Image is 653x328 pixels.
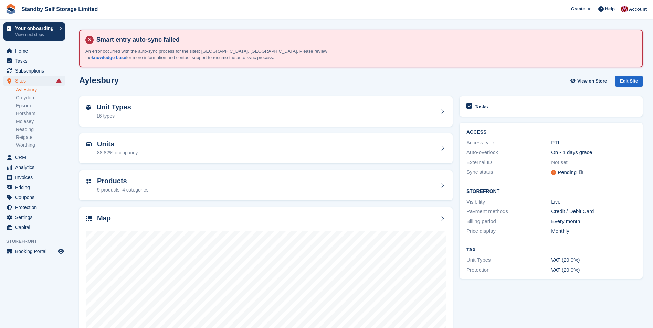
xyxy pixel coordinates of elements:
[96,103,131,111] h2: Unit Types
[6,238,69,245] span: Storefront
[466,189,636,194] h2: Storefront
[86,178,92,184] img: custom-product-icn-752c56ca05d30b4aa98f6f15887a0e09747e85b44ffffa43cff429088544963d.svg
[15,183,56,192] span: Pricing
[615,76,643,87] div: Edit Site
[15,203,56,212] span: Protection
[3,22,65,41] a: Your onboarding View next steps
[551,218,636,226] div: Every month
[16,142,65,149] a: Worthing
[97,186,148,194] div: 9 products, 4 categories
[466,130,636,135] h2: ACCESS
[19,3,101,15] a: Standby Self Storage Limited
[605,6,615,12] span: Help
[15,76,56,86] span: Sites
[3,66,65,76] a: menu
[16,110,65,117] a: Horsham
[94,36,636,44] h4: Smart entry auto-sync failed
[16,95,65,101] a: Croydon
[466,139,551,147] div: Access type
[79,96,453,127] a: Unit Types 16 types
[3,247,65,256] a: menu
[86,216,92,221] img: map-icn-33ee37083ee616e46c38cad1a60f524a97daa1e2b2c8c0bc3eb3415660979fc1.svg
[15,163,56,172] span: Analytics
[615,76,643,90] a: Edit Site
[16,134,65,141] a: Reigate
[15,153,56,162] span: CRM
[466,158,551,166] div: External ID
[79,133,453,164] a: Units 88.82% occupancy
[3,183,65,192] a: menu
[56,78,62,84] i: Smart entry sync failures have occurred
[3,173,65,182] a: menu
[551,227,636,235] div: Monthly
[3,153,65,162] a: menu
[16,126,65,133] a: Reading
[15,66,56,76] span: Subscriptions
[85,48,344,61] p: An error occurred with the auto-sync process for the sites: [GEOGRAPHIC_DATA], [GEOGRAPHIC_DATA]....
[79,170,453,200] a: Products 9 products, 4 categories
[96,112,131,120] div: 16 types
[97,149,138,156] div: 88.82% occupancy
[551,208,636,216] div: Credit / Debit Card
[86,105,91,110] img: unit-type-icn-2b2737a686de81e16bb02015468b77c625bbabd49415b5ef34ead5e3b44a266d.svg
[551,149,636,156] div: On - 1 days grace
[466,149,551,156] div: Auto-overlock
[57,247,65,255] a: Preview store
[466,247,636,253] h2: Tax
[466,256,551,264] div: Unit Types
[466,198,551,206] div: Visibility
[466,266,551,274] div: Protection
[3,193,65,202] a: menu
[15,46,56,56] span: Home
[3,56,65,66] a: menu
[6,4,16,14] img: stora-icon-8386f47178a22dfd0bd8f6a31ec36ba5ce8667c1dd55bd0f319d3a0aa187defe.svg
[15,193,56,202] span: Coupons
[551,256,636,264] div: VAT (20.0%)
[97,177,148,185] h2: Products
[577,78,607,85] span: View on Store
[466,208,551,216] div: Payment methods
[3,76,65,86] a: menu
[551,198,636,206] div: Live
[15,173,56,182] span: Invoices
[16,102,65,109] a: Epsom
[475,103,488,110] h2: Tasks
[3,222,65,232] a: menu
[16,87,65,93] a: Aylesbury
[92,55,126,60] a: knowledge base
[551,266,636,274] div: VAT (20.0%)
[15,56,56,66] span: Tasks
[16,118,65,125] a: Molesey
[3,203,65,212] a: menu
[15,222,56,232] span: Capital
[15,212,56,222] span: Settings
[466,168,551,177] div: Sync status
[569,76,610,87] a: View on Store
[79,76,119,85] h2: Aylesbury
[551,158,636,166] div: Not set
[97,214,111,222] h2: Map
[3,212,65,222] a: menu
[621,6,628,12] img: Rachel Corrigall
[551,139,636,147] div: PTI
[466,218,551,226] div: Billing period
[558,168,577,176] div: Pending
[86,142,92,146] img: unit-icn-7be61d7bf1b0ce9d3e12c5938cc71ed9869f7b940bace4675aadf7bd6d80202e.svg
[97,140,138,148] h2: Units
[15,26,56,31] p: Your onboarding
[466,227,551,235] div: Price display
[579,170,583,174] img: icon-info-grey-7440780725fd019a000dd9b08b2336e03edf1995a4989e88bcd33f0948082b44.svg
[15,32,56,38] p: View next steps
[629,6,647,13] span: Account
[3,163,65,172] a: menu
[15,247,56,256] span: Booking Portal
[571,6,585,12] span: Create
[3,46,65,56] a: menu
